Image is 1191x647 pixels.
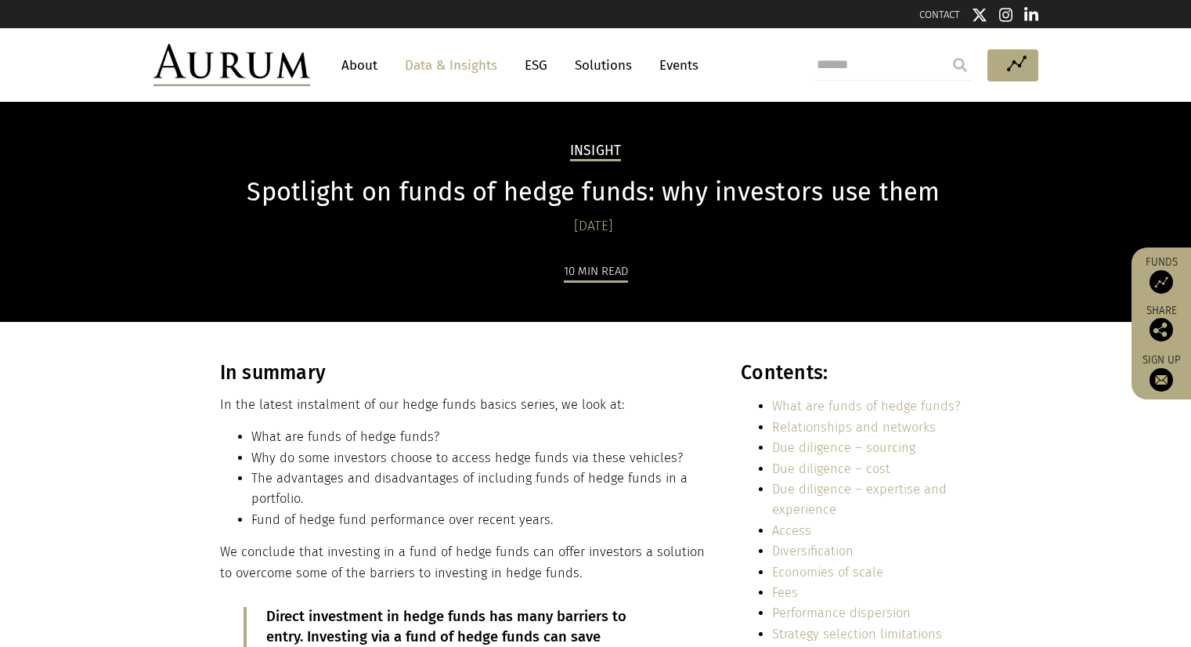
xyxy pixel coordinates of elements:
[220,544,705,580] span: We conclude that investing in a fund of hedge funds can offer investors a solution to overcome so...
[251,510,707,530] li: Fund of hedge fund performance over recent years.
[944,49,976,81] input: Submit
[772,440,915,455] a: Due diligence – sourcing
[1139,353,1183,392] a: Sign up
[772,420,936,435] a: Relationships and networks
[772,605,911,620] a: Performance dispersion
[564,262,628,283] div: 10 min read
[567,51,640,80] a: Solutions
[772,627,942,642] a: Strategy selection limitations
[772,565,883,580] a: Economies of scale
[772,461,890,476] a: Due diligence – cost
[251,427,707,447] li: What are funds of hedge funds?
[1149,368,1173,392] img: Sign up to our newsletter
[1149,270,1173,294] img: Access Funds
[517,51,555,80] a: ESG
[741,361,967,385] h3: Contents:
[220,361,707,385] h3: In summary
[772,523,811,538] a: Access
[999,7,1013,23] img: Instagram icon
[397,51,505,80] a: Data & Insights
[772,585,798,600] a: Fees
[772,544,854,558] a: Diversification
[651,51,698,80] a: Events
[972,7,987,23] img: Twitter icon
[1149,318,1173,342] img: Share this post
[919,9,960,20] a: CONTACT
[1024,7,1038,23] img: Linkedin icon
[772,399,960,414] a: What are funds of hedge funds?
[220,215,968,237] div: [DATE]
[334,51,385,80] a: About
[1139,305,1183,342] div: Share
[251,468,707,510] li: The advantages and disadvantages of including funds of hedge funds in a portfolio.
[251,448,707,468] li: Why do some investors choose to access hedge funds via these vehicles?
[1139,255,1183,294] a: Funds
[772,482,947,517] a: Due diligence – expertise and experience
[220,395,707,415] p: In the latest instalment of our hedge funds basics series, we look at:
[153,44,310,86] img: Aurum
[220,177,968,208] h1: Spotlight on funds of hedge funds: why investors use them
[570,143,622,161] h2: Insight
